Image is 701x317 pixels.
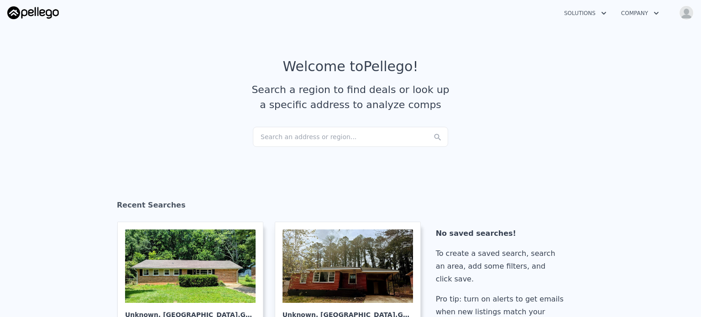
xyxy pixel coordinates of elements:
[436,227,567,240] div: No saved searches!
[253,127,448,147] div: Search an address or region...
[7,6,59,19] img: Pellego
[557,5,614,21] button: Solutions
[117,192,584,222] div: Recent Searches
[283,58,419,75] div: Welcome to Pellego !
[679,5,694,20] img: avatar
[248,82,453,112] div: Search a region to find deals or look up a specific address to analyze comps
[436,247,567,286] div: To create a saved search, search an area, add some filters, and click save.
[614,5,666,21] button: Company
